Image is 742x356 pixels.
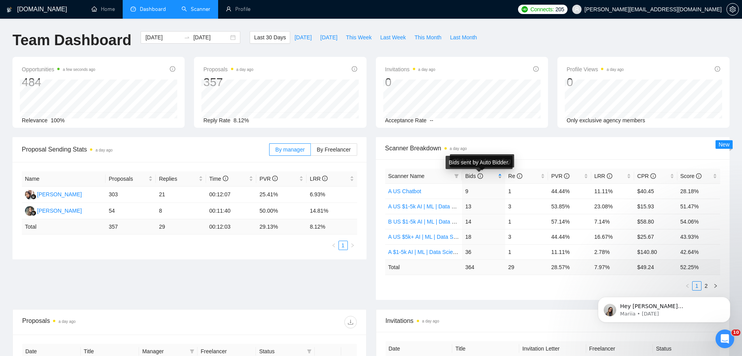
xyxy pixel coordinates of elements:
[555,5,564,14] span: 205
[446,31,481,44] button: Last Month
[634,214,677,229] td: $58.80
[58,319,76,324] time: a day ago
[259,176,278,182] span: PVR
[462,244,505,259] td: 36
[505,229,548,244] td: 3
[531,5,554,14] span: Connects:
[182,6,210,12] a: searchScanner
[63,67,95,72] time: a few seconds ago
[388,219,471,225] a: B US $1-5k AI | ML | Data Science
[320,33,337,42] span: [DATE]
[726,6,739,12] a: setting
[106,171,156,187] th: Proposals
[275,146,305,153] span: By manager
[548,183,591,199] td: 44.44%
[574,7,580,12] span: user
[329,241,338,250] button: left
[316,31,342,44] button: [DATE]
[256,203,307,219] td: 50.00%
[548,244,591,259] td: 11.11%
[677,259,720,275] td: 52.25 %
[234,117,249,123] span: 8.12%
[290,31,316,44] button: [DATE]
[386,316,720,326] span: Invitations
[385,117,427,123] span: Acceptance Rate
[564,173,569,179] span: info-circle
[634,183,677,199] td: $40.45
[677,199,720,214] td: 51.47%
[591,183,634,199] td: 11.11%
[505,199,548,214] td: 3
[410,31,446,44] button: This Month
[92,6,115,12] a: homeHome
[380,33,406,42] span: Last Week
[567,75,624,90] div: 0
[388,173,425,179] span: Scanner Name
[637,173,656,179] span: CPR
[206,187,256,203] td: 00:12:07
[106,219,156,234] td: 357
[376,31,410,44] button: Last Week
[236,67,254,72] time: a day ago
[159,174,197,183] span: Replies
[142,347,187,356] span: Manager
[22,316,189,328] div: Proposals
[594,173,612,179] span: LRR
[462,229,505,244] td: 18
[567,65,624,74] span: Profile Views
[184,34,190,41] span: swap-right
[446,156,513,169] div: Bids sent by Auto Bidder.
[22,171,106,187] th: Name
[450,146,467,151] time: a day ago
[344,316,357,328] button: download
[505,183,548,199] td: 1
[462,183,505,199] td: 9
[184,34,190,41] span: to
[727,6,738,12] span: setting
[226,6,250,12] a: userProfile
[533,66,539,72] span: info-circle
[388,234,469,240] a: A US $5k+ AI | ML | Data Science
[430,117,433,123] span: --
[193,33,229,42] input: End date
[385,259,462,275] td: Total
[106,203,156,219] td: 54
[51,117,65,123] span: 100%
[307,349,312,354] span: filter
[206,203,256,219] td: 00:11:40
[37,206,82,215] div: [PERSON_NAME]
[31,194,36,199] img: gigradar-bm.png
[505,259,548,275] td: 29
[505,214,548,229] td: 1
[22,117,48,123] span: Relevance
[548,214,591,229] td: 57.14%
[548,229,591,244] td: 44.44%
[25,190,35,199] img: NY
[591,214,634,229] td: 7.14%
[203,75,253,90] div: 357
[650,173,656,179] span: info-circle
[388,249,462,255] a: A $1-5k AI | ML | Data Science
[716,330,734,348] iframe: Intercom live chat
[254,33,286,42] span: Last 30 Days
[517,173,522,179] span: info-circle
[25,191,82,197] a: NY[PERSON_NAME]
[317,146,351,153] span: By Freelancer
[465,173,483,179] span: Bids
[294,33,312,42] span: [DATE]
[680,173,701,179] span: Score
[322,176,328,181] span: info-circle
[548,199,591,214] td: 53.85%
[462,214,505,229] td: 14
[548,259,591,275] td: 28.57 %
[156,203,206,219] td: 8
[206,219,256,234] td: 00:12:03
[385,65,435,74] span: Invitations
[453,170,460,182] span: filter
[634,229,677,244] td: $25.67
[462,259,505,275] td: 364
[450,154,514,167] div: Click to sort descending
[345,319,356,325] span: download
